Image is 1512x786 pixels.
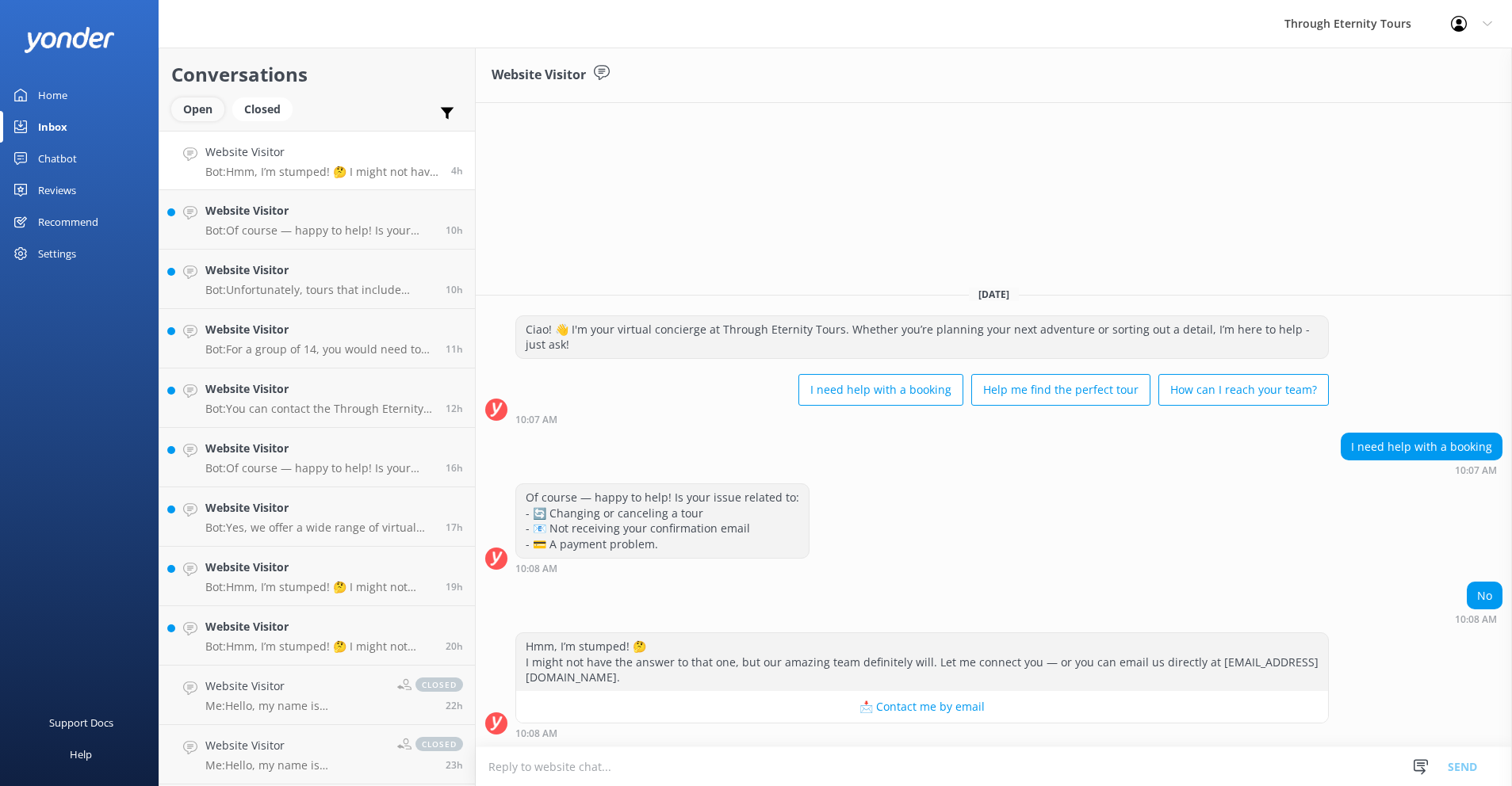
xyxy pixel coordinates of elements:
span: Aug 25 2025 06:35pm (UTC +02:00) Europe/Amsterdam [446,639,463,653]
span: closed [415,737,463,751]
h4: Website Visitor [205,321,434,338]
div: Recommend [38,206,98,238]
h4: Website Visitor [205,737,385,754]
div: Open [171,97,224,121]
p: Bot: Of course — happy to help! Is your issue related to: - 🔄 Changing or canceling a tour - 📧 No... [205,461,434,475]
a: Website VisitorBot:Yes, we offer a wide range of virtual tours. You can explore the art, history,... [159,487,475,547]
div: Aug 26 2025 10:07am (UTC +02:00) Europe/Amsterdam [515,414,1329,425]
span: Aug 25 2025 04:02pm (UTC +02:00) Europe/Amsterdam [446,699,463,712]
div: Inbox [38,111,67,143]
div: Aug 26 2025 10:08am (UTC +02:00) Europe/Amsterdam [515,563,810,574]
span: Aug 25 2025 06:49pm (UTC +02:00) Europe/Amsterdam [446,580,463,593]
strong: 10:07 AM [515,415,557,425]
p: Me: Hello, my name is [PERSON_NAME] from Through Eternity Tours. I’m stepping in to assist you pe... [205,758,385,773]
span: [DATE] [969,288,1019,301]
span: Aug 25 2025 03:11pm (UTC +02:00) Europe/Amsterdam [446,758,463,772]
span: Aug 26 2025 03:43am (UTC +02:00) Europe/Amsterdam [446,342,463,356]
div: Home [38,79,67,111]
a: Website VisitorBot:Unfortunately, tours that include access to the Colosseum Underground are not ... [159,250,475,309]
div: Chatbot [38,143,77,174]
div: Aug 26 2025 10:08am (UTC +02:00) Europe/Amsterdam [1455,613,1502,624]
span: Aug 26 2025 02:16am (UTC +02:00) Europe/Amsterdam [446,402,463,415]
div: Of course — happy to help! Is your issue related to: - 🔄 Changing or canceling a tour - 📧 Not rec... [516,484,809,557]
a: Website VisitorBot:You can contact the Through Eternity Tours team at [PHONE_NUMBER] or [PHONE_NU... [159,368,475,428]
a: Website VisitorBot:Of course — happy to help! Is your issue related to: - 🔄 Changing or canceling... [159,190,475,250]
div: Settings [38,238,76,269]
p: Bot: Unfortunately, tours that include access to the Colosseum Underground are not available this... [205,283,434,297]
p: Bot: Hmm, I’m stumped! 🤔 I might not have the answer to that one, but our amazing team definitely... [205,580,434,594]
div: I need help with a booking [1342,433,1502,460]
h4: Website Visitor [205,440,434,457]
button: I need help with a booking [798,374,963,406]
h3: Website Visitor [492,65,586,86]
div: No [1468,582,1502,609]
div: Help [70,738,92,770]
h4: Website Visitor [205,261,434,279]
div: Closed [232,97,293,121]
h4: Website Visitor [205,677,385,695]
span: Aug 26 2025 04:41am (UTC +02:00) Europe/Amsterdam [446,223,463,237]
span: Aug 26 2025 04:39am (UTC +02:00) Europe/Amsterdam [446,283,463,296]
h4: Website Visitor [205,143,439,161]
p: Bot: Yes, we offer a wide range of virtual tours. You can explore the art, history, and culture o... [205,521,434,535]
h4: Website Visitor [205,380,434,398]
h4: Website Visitor [205,202,434,219]
p: Bot: Of course — happy to help! Is your issue related to: - 🔄 Changing or canceling a tour - 📧 No... [205,223,434,238]
button: How can I reach your team? [1158,374,1329,406]
img: yonder-white-logo.png [24,27,115,53]
button: 📩 Contact me by email [516,691,1328,723]
span: closed [415,677,463,692]
span: Aug 25 2025 10:24pm (UTC +02:00) Europe/Amsterdam [446,461,463,475]
a: Website VisitorBot:Hmm, I’m stumped! 🤔 I might not have the answer to that one, but our amazing t... [159,131,475,190]
div: Hmm, I’m stumped! 🤔 I might not have the answer to that one, but our amazing team definitely will... [516,633,1328,691]
h4: Website Visitor [205,559,434,576]
p: Bot: Hmm, I’m stumped! 🤔 I might not have the answer to that one, but our amazing team definitely... [205,639,434,654]
a: Website VisitorMe:Hello, my name is [PERSON_NAME] from Through Eternity Tours. How can I assist y... [159,666,475,725]
strong: 10:08 AM [515,564,557,574]
strong: 10:08 AM [1455,615,1497,624]
a: Website VisitorBot:Hmm, I’m stumped! 🤔 I might not have the answer to that one, but our amazing t... [159,606,475,666]
strong: 10:07 AM [1455,466,1497,475]
a: Open [171,100,232,117]
strong: 10:08 AM [515,729,557,738]
a: Website VisitorMe:Hello, my name is [PERSON_NAME] from Through Eternity Tours. I’m stepping in to... [159,725,475,784]
a: Website VisitorBot:Hmm, I’m stumped! 🤔 I might not have the answer to that one, but our amazing t... [159,547,475,606]
div: Aug 26 2025 10:08am (UTC +02:00) Europe/Amsterdam [515,727,1329,738]
a: Closed [232,100,300,117]
a: Website VisitorBot:Of course — happy to help! Is your issue related to: - 🔄 Changing or canceling... [159,428,475,487]
h4: Website Visitor [205,499,434,517]
div: Ciao! 👋 I'm your virtual concierge at Through Eternity Tours. Whether you’re planning your next a... [516,316,1328,358]
span: Aug 25 2025 09:45pm (UTC +02:00) Europe/Amsterdam [446,521,463,534]
h2: Conversations [171,59,463,90]
p: Bot: Hmm, I’m stumped! 🤔 I might not have the answer to that one, but our amazing team definitely... [205,165,439,179]
div: Support Docs [49,707,113,738]
div: Aug 26 2025 10:07am (UTC +02:00) Europe/Amsterdam [1341,464,1502,475]
a: Website VisitorBot:For a group of 14, you would need to consider private tours, as our group tour... [159,309,475,368]
p: Me: Hello, my name is [PERSON_NAME] from Through Eternity Tours. How can I assist you [DATE]? [205,699,385,713]
h4: Website Visitor [205,618,434,635]
button: Help me find the perfect tour [971,374,1150,406]
span: Aug 26 2025 10:08am (UTC +02:00) Europe/Amsterdam [451,164,463,177]
div: Reviews [38,174,76,206]
p: Bot: You can contact the Through Eternity Tours team at [PHONE_NUMBER] or [PHONE_NUMBER]. You can... [205,402,434,416]
p: Bot: For a group of 14, you would need to consider private tours, as our group tours are generall... [205,342,434,357]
